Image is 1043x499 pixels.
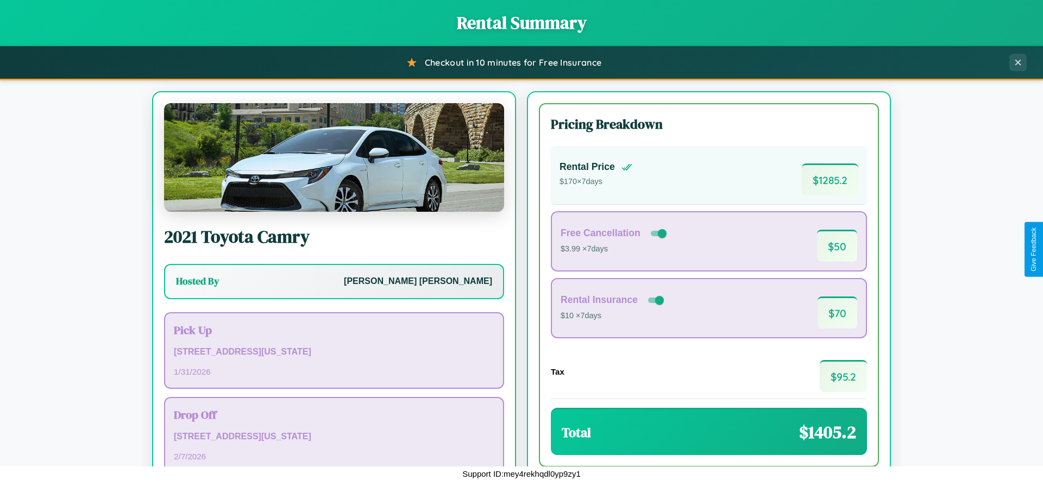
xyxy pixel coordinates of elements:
h1: Rental Summary [11,11,1032,35]
span: $ 1285.2 [802,163,858,195]
p: Support ID: mey4rekhqdl0yp9zy1 [462,466,581,481]
p: [PERSON_NAME] [PERSON_NAME] [344,274,492,289]
h4: Rental Insurance [561,294,638,306]
p: $10 × 7 days [561,309,666,323]
h2: 2021 Toyota Camry [164,225,504,249]
p: [STREET_ADDRESS][US_STATE] [174,344,494,360]
p: [STREET_ADDRESS][US_STATE] [174,429,494,445]
p: 2 / 7 / 2026 [174,449,494,464]
span: $ 50 [817,230,857,262]
span: $ 95.2 [820,360,867,392]
h3: Hosted By [176,275,219,288]
span: $ 1405.2 [799,420,856,444]
h4: Tax [551,367,564,376]
h4: Rental Price [560,161,615,173]
img: Toyota Camry [164,103,504,212]
p: $3.99 × 7 days [561,242,669,256]
span: $ 70 [818,296,857,329]
p: $ 170 × 7 days [560,175,632,189]
span: Checkout in 10 minutes for Free Insurance [425,57,601,68]
div: Give Feedback [1030,228,1038,271]
h3: Total [562,424,591,441]
h3: Pricing Breakdown [551,115,867,133]
h3: Drop Off [174,407,494,422]
h3: Pick Up [174,322,494,338]
p: 1 / 31 / 2026 [174,364,494,379]
h4: Free Cancellation [561,228,640,239]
